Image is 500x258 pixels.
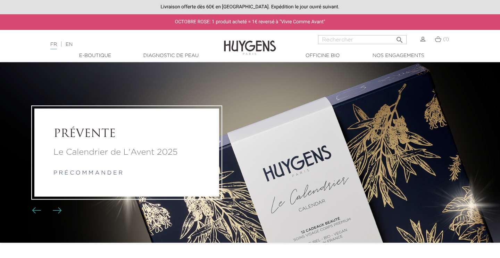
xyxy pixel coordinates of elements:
[53,128,200,141] a: PRÉVENTE
[288,52,357,59] a: Officine Bio
[393,33,406,42] button: 
[60,52,130,59] a: E-Boutique
[435,37,449,42] a: (1)
[53,170,123,176] a: p r é c o m m a n d e r
[395,34,404,42] i: 
[136,52,206,59] a: Diagnostic de peau
[364,52,433,59] a: Nos engagements
[53,146,200,159] a: Le Calendrier de L'Avent 2025
[35,205,57,216] div: Boutons du carrousel
[47,40,203,49] div: |
[66,42,73,47] a: EN
[318,35,407,44] input: Rechercher
[50,42,57,49] a: FR
[443,37,449,42] span: (1)
[224,29,276,56] img: Huygens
